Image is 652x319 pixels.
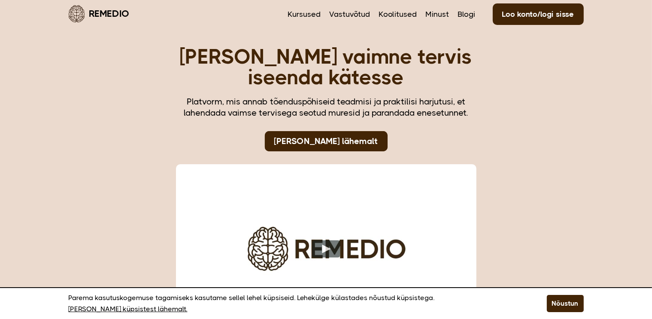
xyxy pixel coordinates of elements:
[379,9,417,20] a: Koolitused
[69,304,188,315] a: [PERSON_NAME] küpsistest lähemalt.
[312,240,340,258] button: Play video
[69,5,85,22] img: Remedio logo
[69,3,130,24] a: Remedio
[330,9,370,20] a: Vastuvõtud
[493,3,584,25] a: Loo konto/logi sisse
[426,9,449,20] a: Minust
[288,9,321,20] a: Kursused
[265,131,388,151] a: [PERSON_NAME] lähemalt
[176,96,476,119] div: Platvorm, mis annab tõenduspõhiseid teadmisi ja praktilisi harjutusi, et lahendada vaimse tervise...
[458,9,476,20] a: Blogi
[176,46,476,88] h1: [PERSON_NAME] vaimne tervis iseenda kätesse
[547,295,584,312] button: Nõustun
[69,292,525,315] p: Parema kasutuskogemuse tagamiseks kasutame sellel lehel küpsiseid. Lehekülge külastades nõustud k...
